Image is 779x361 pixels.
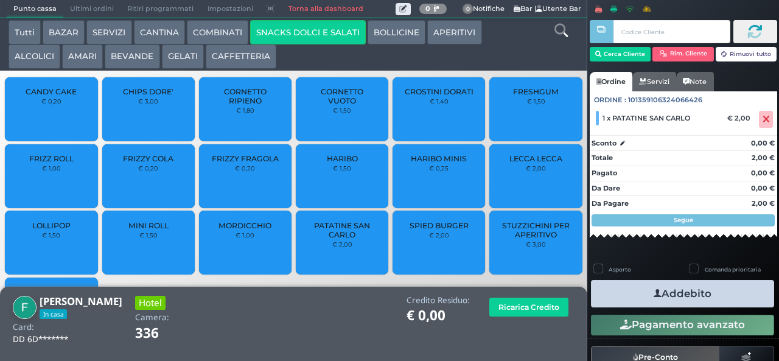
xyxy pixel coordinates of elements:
span: CROSTINI DORATI [405,87,473,96]
button: Tutti [9,20,41,44]
span: FRIZZY FRAGOLA [212,154,279,163]
button: GELATI [162,44,204,69]
small: € 1,50 [527,97,545,105]
h4: Camera: [135,313,169,322]
strong: Segue [674,216,693,224]
h4: Credito Residuo: [407,296,470,305]
small: € 3,00 [138,97,158,105]
strong: Totale [592,153,613,162]
small: € 1,80 [236,107,254,114]
span: PATATINE SAN CARLO [306,221,379,239]
span: LOLLIPOP [32,221,71,230]
button: Addebito [591,280,774,307]
span: 1 x PATATINE SAN CARLO [603,114,690,122]
small: € 0,20 [41,97,61,105]
span: Punto cassa [7,1,63,18]
small: € 1,00 [236,231,254,239]
span: MINI ROLL [128,221,169,230]
a: Note [676,72,713,91]
h1: 336 [135,326,193,341]
span: HARIBO [327,154,358,163]
small: € 1,50 [139,231,158,239]
small: € 1,50 [333,107,351,114]
input: Codice Cliente [613,20,730,43]
img: Francesca Fabiani [13,296,37,320]
span: In casa [40,309,67,319]
span: CORNETTO VUOTO [306,87,379,105]
small: € 0,20 [235,164,255,172]
span: FRESHGUM [513,87,559,96]
strong: Pagato [592,169,617,177]
button: Rimuovi tutto [716,47,777,61]
small: € 2,00 [332,240,352,248]
div: € 2,00 [725,114,756,122]
button: COMBINATI [187,20,248,44]
strong: Sconto [592,138,617,149]
span: Ultimi ordini [63,1,121,18]
span: Ritiri programmati [121,1,200,18]
button: Ricarica Credito [489,298,568,317]
small: € 2,00 [429,231,449,239]
h1: € 0,00 [407,308,470,323]
small: € 3,00 [526,240,546,248]
strong: 0,00 € [751,184,775,192]
small: € 1,50 [42,231,60,239]
a: Ordine [590,72,632,91]
small: € 0,25 [429,164,449,172]
small: € 1,40 [430,97,449,105]
strong: 0,00 € [751,169,775,177]
button: CANTINA [134,20,185,44]
a: Servizi [632,72,676,91]
button: Cerca Cliente [590,47,651,61]
span: CANDY CAKE [26,87,77,96]
strong: 0,00 € [751,139,775,147]
button: Rim. Cliente [652,47,714,61]
span: FRIZZ ROLL [29,154,74,163]
span: STUZZICHINI PER APERITIVO [500,221,572,239]
button: BAZAR [43,20,85,44]
span: 101359106324066426 [628,95,702,105]
span: CHIPS DORE' [123,87,173,96]
span: FRIZZY COLA [123,154,173,163]
span: HARIBO MINIS [411,154,467,163]
h4: Card: [13,323,34,332]
span: MORDICCHIO [218,221,271,230]
label: Asporto [609,265,631,273]
a: Torna alla dashboard [281,1,369,18]
span: SPIED BURGER [410,221,469,230]
small: € 1,00 [42,164,61,172]
button: CAFFETTERIA [206,44,276,69]
button: APERITIVI [427,20,481,44]
button: Pagamento avanzato [591,315,774,335]
strong: Da Dare [592,184,620,192]
strong: 2,00 € [752,153,775,162]
button: BEVANDE [105,44,159,69]
strong: Da Pagare [592,199,629,208]
button: SERVIZI [86,20,131,44]
button: ALCOLICI [9,44,60,69]
button: SNACKS DOLCI E SALATI [250,20,366,44]
span: Impostazioni [201,1,260,18]
span: CORNETTO RIPIENO [209,87,282,105]
h3: Hotel [135,296,166,310]
span: 0 [463,4,473,15]
button: AMARI [62,44,103,69]
span: LECCA LECCA [509,154,562,163]
b: 0 [425,4,430,13]
small: € 2,00 [526,164,546,172]
button: BOLLICINE [368,20,425,44]
label: Comanda prioritaria [705,265,761,273]
small: € 1,50 [333,164,351,172]
b: [PERSON_NAME] [40,294,122,308]
span: Ordine : [594,95,626,105]
small: € 0,20 [138,164,158,172]
strong: 2,00 € [752,199,775,208]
